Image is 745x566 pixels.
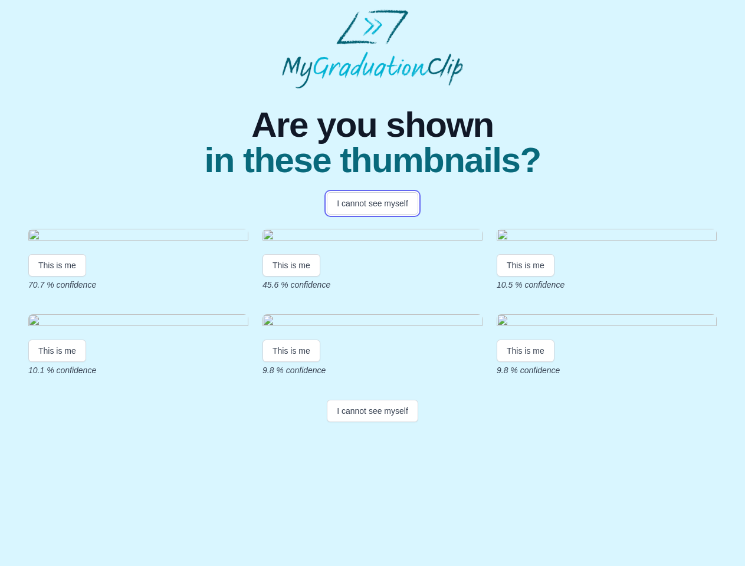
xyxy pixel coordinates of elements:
[204,143,540,178] span: in these thumbnails?
[262,364,483,376] p: 9.8 % confidence
[28,279,248,291] p: 70.7 % confidence
[282,9,464,88] img: MyGraduationClip
[497,340,554,362] button: This is me
[497,229,717,245] img: a27fdfbdbadb5c4e0b170a4a9d349051b894ab08.gif
[28,254,86,277] button: This is me
[262,279,483,291] p: 45.6 % confidence
[497,279,717,291] p: 10.5 % confidence
[28,314,248,330] img: c4b081fc88ccd6468d5dd13471ee65c310f36a4f.gif
[28,340,86,362] button: This is me
[204,107,540,143] span: Are you shown
[497,254,554,277] button: This is me
[262,229,483,245] img: 4b4e6fa1c8611fecdf44c032642db64e1b9e7bde.gif
[28,364,248,376] p: 10.1 % confidence
[327,400,418,422] button: I cannot see myself
[262,314,483,330] img: 2154df7939257bea4b4bd2976c1b0a398a9e1272.gif
[497,314,717,330] img: 6f4d48ba05e86ede553e14d1210e04b7f80c6c4e.gif
[497,364,717,376] p: 9.8 % confidence
[28,229,248,245] img: ef23e6bc46edf8f6bbdf01618f1d62f272afd4fe.gif
[327,192,418,215] button: I cannot see myself
[262,340,320,362] button: This is me
[262,254,320,277] button: This is me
